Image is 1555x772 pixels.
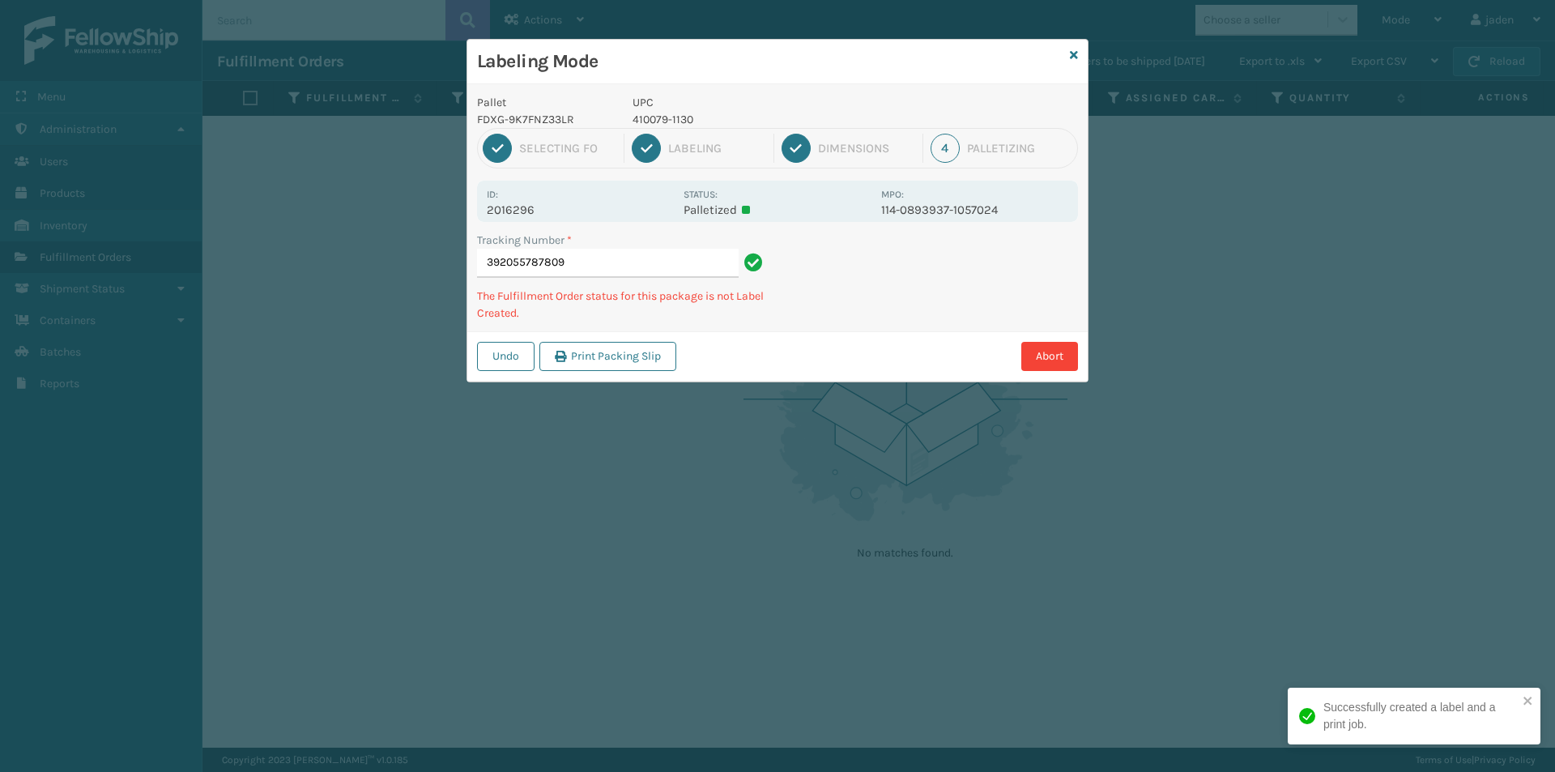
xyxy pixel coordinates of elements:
div: Labeling [668,141,765,156]
p: UPC [633,94,871,111]
button: Print Packing Slip [539,342,676,371]
div: Palletizing [967,141,1072,156]
button: Abort [1021,342,1078,371]
div: 4 [931,134,960,163]
p: 2016296 [487,203,674,217]
div: Dimensions [818,141,915,156]
p: Pallet [477,94,613,111]
div: 3 [782,134,811,163]
h3: Labeling Mode [477,49,1063,74]
button: close [1523,694,1534,710]
p: The Fulfillment Order status for this package is not Label Created. [477,288,768,322]
label: Id: [487,189,498,200]
button: Undo [477,342,535,371]
div: 1 [483,134,512,163]
label: Tracking Number [477,232,572,249]
div: 2 [632,134,661,163]
div: Successfully created a label and a print job. [1323,699,1518,733]
p: Palletized [684,203,871,217]
label: Status: [684,189,718,200]
p: 410079-1130 [633,111,871,128]
div: Selecting FO [519,141,616,156]
p: FDXG-9K7FNZ33LR [477,111,613,128]
label: MPO: [881,189,904,200]
p: 114-0893937-1057024 [881,203,1068,217]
